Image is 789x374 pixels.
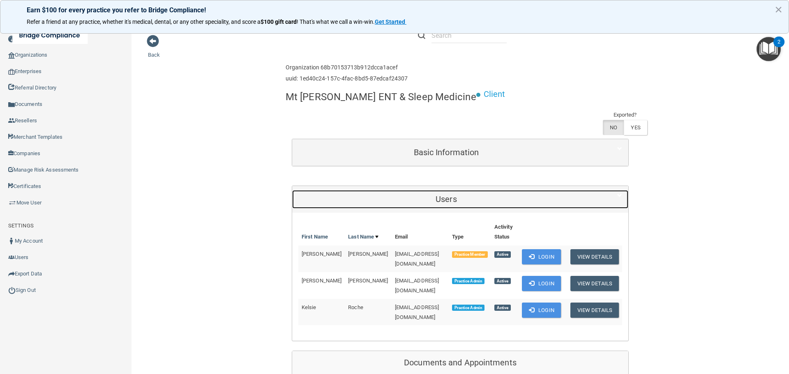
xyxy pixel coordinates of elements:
div: 2 [777,42,780,53]
a: Get Started [375,18,406,25]
img: ic_reseller.de258add.png [8,117,15,124]
span: Refer a friend at any practice, whether it's medical, dental, or any other speciality, and score a [27,18,261,25]
span: Practice Admin [452,305,484,311]
span: [EMAIL_ADDRESS][DOMAIN_NAME] [395,251,439,267]
span: Active [494,305,511,311]
span: [PERSON_NAME] [302,251,341,257]
label: NO [603,120,624,135]
p: Earn $100 for every practice you refer to Bridge Compliance! [27,6,762,14]
button: View Details [570,276,619,291]
span: Practice Member [452,251,488,258]
button: Login [522,303,561,318]
span: Practice Admin [452,278,484,285]
img: organization-icon.f8decf85.png [8,52,15,59]
button: Login [522,276,561,291]
h6: uuid: 1ed40c24-157c-4fac-8bd5-87edcaf24307 [286,76,408,82]
h4: Mt [PERSON_NAME] ENT & Sleep Medicine [286,92,476,102]
button: Login [522,249,561,264]
h5: Basic Information [298,148,594,157]
span: Kelsie [302,304,316,310]
button: Open Resource Center, 2 new notifications [757,37,781,61]
img: ic-search.3b580494.png [418,32,425,39]
img: enterprise.0d942306.png [8,69,15,75]
h6: Organization 68b70153713b912dcca1acef [286,64,408,71]
img: ic_power_dark.7ecde6b1.png [8,287,16,294]
a: First Name [302,232,328,242]
span: [PERSON_NAME] [348,278,388,284]
p: Client [484,87,505,102]
th: Activity Status [491,219,519,246]
button: View Details [570,249,619,264]
input: Search [431,28,507,43]
img: briefcase.64adab9b.png [8,199,16,207]
td: Exported? [603,110,647,120]
img: icon-export.b9366987.png [8,271,15,277]
span: [PERSON_NAME] [302,278,341,284]
span: Active [494,251,511,258]
strong: Get Started [375,18,405,25]
img: ic_user_dark.df1a06c3.png [8,238,15,244]
span: [EMAIL_ADDRESS][DOMAIN_NAME] [395,304,439,320]
button: Close [775,3,782,16]
a: Users [298,190,622,209]
a: Back [148,42,160,58]
h5: Users [298,195,594,204]
th: Type [449,219,491,246]
button: View Details [570,303,619,318]
img: bridge_compliance_login_screen.278c3ca4.svg [12,27,88,44]
a: Basic Information [298,143,622,162]
img: icon-documents.8dae5593.png [8,101,15,108]
span: [EMAIL_ADDRESS][DOMAIN_NAME] [395,278,439,294]
span: Active [494,278,511,285]
span: [PERSON_NAME] [348,251,388,257]
strong: $100 gift card [261,18,297,25]
label: YES [624,120,647,135]
th: Email [392,219,449,246]
label: SETTINGS [8,221,34,231]
a: Last Name [348,232,378,242]
span: ! That's what we call a win-win. [297,18,375,25]
img: icon-users.e205127d.png [8,254,15,261]
span: Roche [348,304,363,310]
